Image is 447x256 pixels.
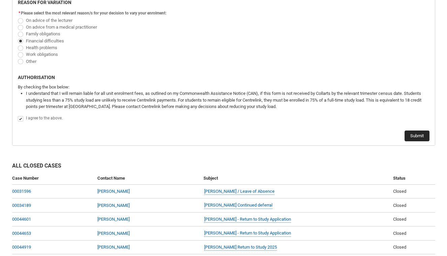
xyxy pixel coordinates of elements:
a: 00031596 [12,189,31,194]
a: [PERSON_NAME] [97,189,130,194]
b: AUTHORISATION [18,75,55,80]
span: Health problems [26,45,57,50]
span: Other [26,59,36,64]
span: Work obligations [26,52,58,57]
h2: All Closed Cases [12,162,435,172]
span: Closed [393,231,406,236]
a: 00044601 [12,217,31,222]
a: [PERSON_NAME] - Return to Study Application [204,216,291,223]
a: 00034189 [12,203,31,208]
a: [PERSON_NAME] - Return to Study Application [204,230,291,237]
a: [PERSON_NAME] [97,217,130,222]
span: Financial difficulties [26,38,64,43]
a: 00044919 [12,245,31,250]
th: Status [390,172,435,185]
th: Case Number [12,172,95,185]
a: [PERSON_NAME] / Leave of Absence [204,188,275,195]
a: [PERSON_NAME] [97,231,130,236]
th: Contact Name [95,172,201,185]
a: [PERSON_NAME] [97,245,130,250]
a: 00044653 [12,231,31,236]
abbr: required [19,11,20,15]
p: By checking the box below: [18,84,429,90]
span: Family obligations [26,31,60,36]
th: Subject [201,172,390,185]
span: I agree to the above. [26,116,63,120]
span: Closed [393,217,406,222]
span: On advice from a medical practitioner [26,25,97,30]
span: Closed [393,245,406,250]
span: Closed [393,203,406,208]
span: On advice of the lecturer [26,18,72,23]
li: I understand that I will remain liable for all unit enrolment fees, as outlined on my Commonwealt... [26,90,429,110]
button: Submit [405,131,429,141]
a: [PERSON_NAME] [97,203,130,208]
span: Please select the most relevant reason/s for your decision to vary your enrolment: [21,11,166,15]
span: Closed [393,189,406,194]
a: [PERSON_NAME] Return to Study 2025 [204,244,277,251]
a: [PERSON_NAME] Continued deferral [204,202,273,209]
